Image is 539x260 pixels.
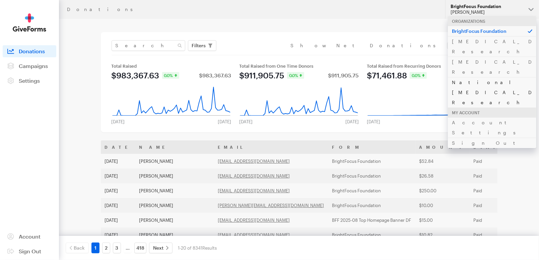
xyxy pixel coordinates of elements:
[415,140,470,154] th: Amount
[451,9,523,15] div: [PERSON_NAME]
[19,248,41,254] span: Sign Out
[470,169,519,183] td: Paid
[448,57,536,77] a: [MEDICAL_DATA] Research
[218,232,290,238] a: [EMAIL_ADDRESS][DOMAIN_NAME]
[153,244,163,252] span: Next
[448,36,536,57] a: [MEDICAL_DATA] Research
[214,140,328,154] th: Email
[218,188,290,193] a: [EMAIL_ADDRESS][DOMAIN_NAME]
[415,198,470,213] td: $10.00
[101,140,135,154] th: Date
[101,169,135,183] td: [DATE]
[363,119,384,124] div: [DATE]
[3,231,56,243] a: Account
[415,183,470,198] td: $250.00
[328,154,415,169] td: BrightFocus Foundation
[3,45,56,57] a: Donations
[113,243,121,253] a: 3
[287,72,304,79] div: 0.0%
[101,154,135,169] td: [DATE]
[328,73,359,78] div: $911,905.75
[470,213,519,227] td: Paid
[415,169,470,183] td: $26.58
[448,117,536,138] a: Account Settings
[235,119,257,124] div: [DATE]
[3,245,56,257] a: Sign Out
[178,243,217,253] div: 1-20 of 8341
[328,227,415,242] td: BrightFocus Foundation
[3,75,56,87] a: Settings
[328,183,415,198] td: BrightFocus Foundation
[218,203,324,208] a: [PERSON_NAME][EMAIL_ADDRESS][DOMAIN_NAME]
[162,72,179,79] div: 0.0%
[448,108,536,118] div: My Account
[415,213,470,227] td: $15.00
[149,243,173,253] a: Next
[328,140,415,154] th: Form
[410,72,427,79] div: 0.0%
[202,245,217,251] span: Results
[218,173,290,179] a: [EMAIL_ADDRESS][DOMAIN_NAME]
[112,40,185,51] input: Search Name & Email
[135,154,214,169] td: [PERSON_NAME]
[135,169,214,183] td: [PERSON_NAME]
[135,227,214,242] td: [PERSON_NAME]
[101,198,135,213] td: [DATE]
[101,183,135,198] td: [DATE]
[367,71,407,79] div: $71,461.88
[188,40,216,51] button: Filters
[101,213,135,227] td: [DATE]
[218,158,290,164] a: [EMAIL_ADDRESS][DOMAIN_NAME]
[135,213,214,227] td: [PERSON_NAME]
[13,13,46,32] img: GiveForms
[19,233,41,240] span: Account
[239,71,284,79] div: $911,905.75
[135,140,214,154] th: Name
[415,154,470,169] td: $52.84
[214,119,235,124] div: [DATE]
[448,26,536,36] p: BrightFocus Foundation
[239,63,359,69] div: Total Raised from One Time Donors
[328,213,415,227] td: BFF 2025-08 Top Homepage Banner DF
[448,77,536,108] a: National [MEDICAL_DATA] Research
[19,48,45,54] span: Donations
[108,119,129,124] div: [DATE]
[112,63,231,69] div: Total Raised
[102,243,110,253] a: 2
[470,227,519,242] td: Paid
[112,71,159,79] div: $983,367.63
[135,198,214,213] td: [PERSON_NAME]
[341,119,363,124] div: [DATE]
[199,73,231,78] div: $983,367.63
[328,169,415,183] td: BrightFocus Foundation
[19,63,48,69] span: Campaigns
[448,16,536,26] div: Organizations
[470,154,519,169] td: Paid
[192,42,206,50] span: Filters
[367,63,486,69] div: Total Raised from Recurring Donors
[415,227,470,242] td: $10.82
[3,60,56,72] a: Campaigns
[134,243,146,253] a: 418
[451,4,523,9] div: BrightFocus Foundation
[470,198,519,213] td: Paid
[448,138,536,148] a: Sign Out
[328,198,415,213] td: BrightFocus Foundation
[135,183,214,198] td: [PERSON_NAME]
[218,217,290,223] a: [EMAIL_ADDRESS][DOMAIN_NAME]
[101,227,135,242] td: [DATE]
[19,77,40,84] span: Settings
[470,183,519,198] td: Paid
